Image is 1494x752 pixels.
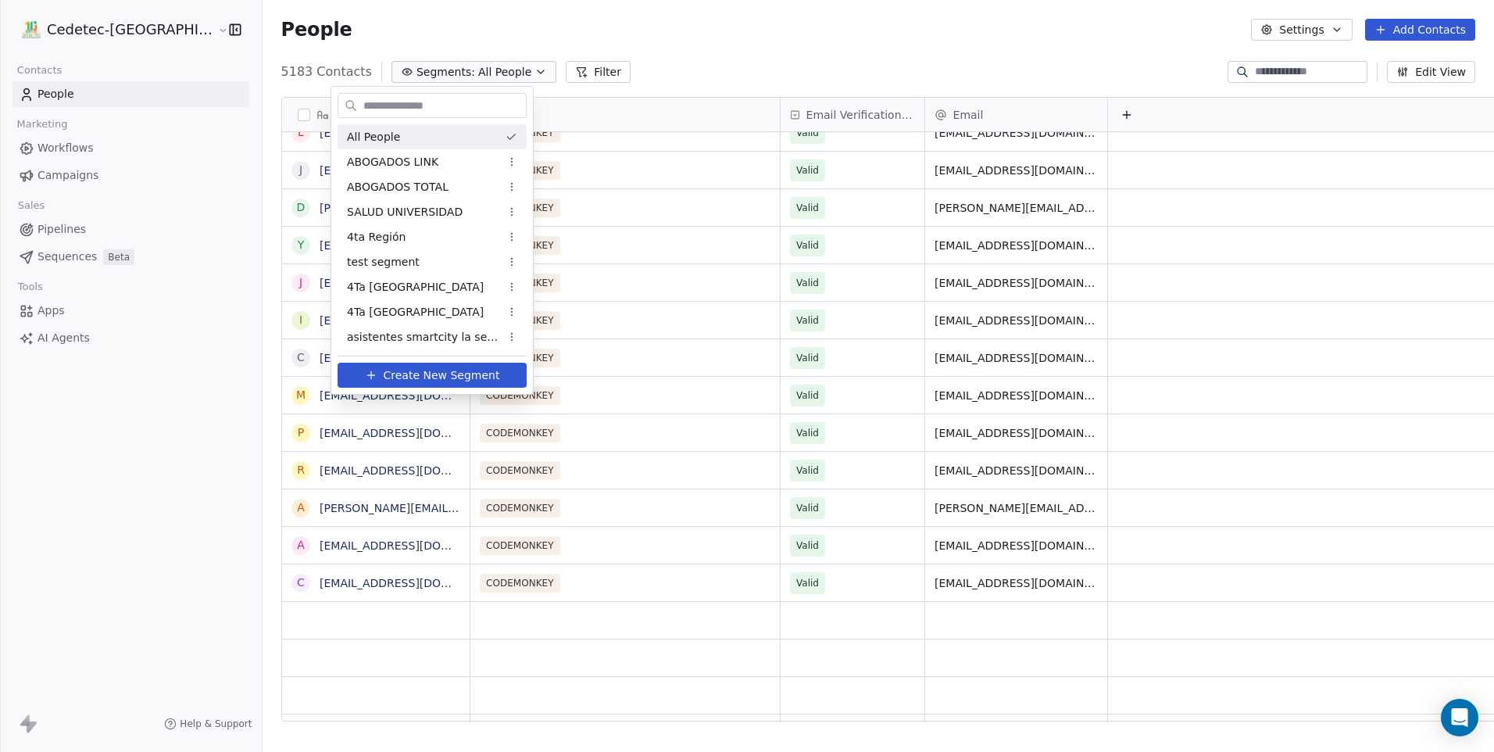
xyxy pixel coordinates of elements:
[338,363,527,388] button: Create New Segment
[347,129,400,145] span: All People
[338,124,527,349] div: Suggestions
[347,204,463,220] span: SALUD UNIVERSIDAD
[347,329,500,346] span: asistentes smartcity la serena
[347,179,449,195] span: ABOGADOS TOTAL
[347,279,484,295] span: 4Ta [GEOGRAPHIC_DATA]
[347,154,438,170] span: ABOGADOS LINK
[347,254,420,270] span: test segment
[347,304,484,320] span: 4Ta [GEOGRAPHIC_DATA]
[347,229,406,245] span: 4ta Región
[384,367,500,384] span: Create New Segment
